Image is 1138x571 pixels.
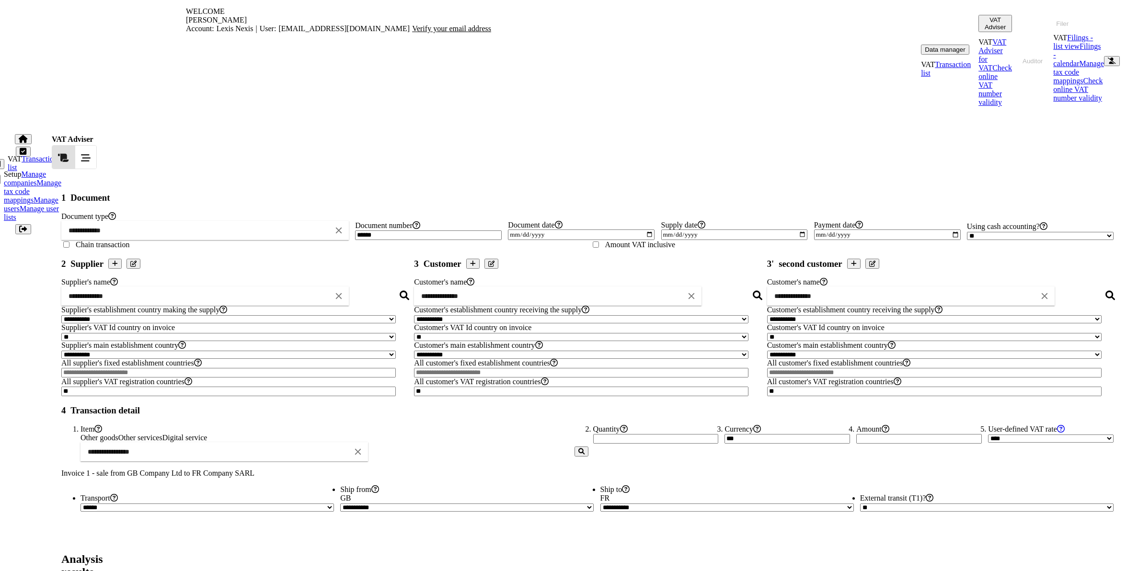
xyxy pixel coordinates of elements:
a: Manage user lists [4,205,59,221]
span: Other goods [80,434,118,442]
a: Transaction list [921,60,971,77]
label: Customer's name [414,278,474,286]
button: Auditor [1020,57,1046,65]
section: Define the seller [61,250,409,396]
mat-button-toggle: Classic scrolling page view [52,146,75,169]
label: Customer's name [767,278,828,286]
span: FR [600,494,610,502]
button: Add a new thirdpary to the database [847,259,861,269]
h3: second customer [767,259,1115,269]
div: Lexis Nexis [217,24,253,33]
label: Document type [61,212,116,220]
h3: Supplier [61,259,409,269]
button: Edit selected thirdpary in the database [865,259,879,269]
button: Edit selected customer in the database [484,259,498,269]
label: Currency [724,425,761,433]
i: Email needs to be verified [1108,58,1116,64]
button: Shows a dropdown of Data manager options [921,45,969,55]
menu: navigate products [645,15,1104,107]
a: VAT Adviser for VAT [978,38,1006,72]
div: | [256,24,257,33]
i: Search for a dummy customer [753,288,762,296]
span: Amount VAT inclusive [605,240,720,249]
label: Quantity [593,425,628,433]
menu: navigate application pages [4,134,42,234]
button: Filer [1053,20,1071,28]
span: VAT [1053,34,1067,42]
a: Filings - list view [1053,34,1093,50]
label: Using cash accounting? [967,222,1047,230]
div: [EMAIL_ADDRESS][DOMAIN_NAME] [278,24,410,33]
a: Manage tax code mappings [1053,59,1104,85]
div: 2 [61,259,66,269]
section: Define the item, and answer additional questions [61,405,1115,512]
span: VAT [8,155,22,163]
label: Customer's main establishment country [414,341,542,349]
label: Customer's VAT Id country on invoice [767,323,885,331]
mat-button-toggle: Stepper view [75,146,96,169]
i: Search a customer in the database [1105,288,1115,296]
label: Supplier's establishment country making the supply [61,306,227,314]
i: Close [333,291,344,301]
label: Customer's establishment country receiving the supply [414,306,589,314]
button: Add a new customer to the database [466,259,480,269]
div: [PERSON_NAME] [186,16,645,24]
label: Supply date [661,221,705,229]
div: 1 [61,193,66,203]
span: VAT [921,60,935,69]
div: Verify your email address [412,24,491,33]
label: Document number [355,221,420,229]
button: Sign out [15,224,31,234]
label: All customer's VAT registration countries [767,377,901,386]
h1: VAT Adviser [52,135,1125,144]
button: Shows a dropdown of VAT Advisor options [978,15,1012,32]
button: Search for an item by HS code or use natural language description [575,446,588,457]
div: Welcome [186,7,645,16]
a: Manage companies [4,170,46,187]
label: Document date [508,221,562,229]
div: app logo [42,7,186,114]
button: Edit selected supplier in the database [126,259,140,269]
i: Close [686,291,697,301]
label: Supplier's main establishment country [61,341,186,349]
a: Manage users [4,196,58,213]
h3: Document [61,193,1115,203]
label: Customer's main establishment country [767,341,896,349]
label: Ship from [340,485,595,502]
button: Tasks [16,147,31,157]
label: Item [80,425,588,442]
button: Add a new supplier to the database [108,259,122,269]
a: Check online VAT number validity [1053,77,1103,102]
a: Filings - calendar [1053,42,1101,68]
label: All supplier's fixed establishment countries [61,359,202,367]
label: Ship to [600,485,855,502]
div: Account: [186,24,214,33]
span: Invoice 1 - sale from GB Company Ltd to FR Company SARL [61,469,254,477]
label: All customer's fixed establishment countries [767,359,911,367]
label: All customer's VAT registration countries [414,377,548,386]
i: Search for a dummy seller [400,288,409,296]
label: Customer's VAT Id country on invoice [414,323,531,331]
h3: Customer [414,259,762,269]
button: Home [15,134,32,144]
span: GB [340,494,351,502]
div: 4 [61,405,66,416]
i: Close [353,446,363,457]
label: Amount [856,425,889,433]
label: All supplier's VAT registration countries [61,377,192,386]
a: Check online VAT number validity [978,64,1012,106]
span: Digital service [162,434,207,442]
label: Payment date [814,221,863,229]
app-field: Select a document type [61,212,350,240]
label: All customer's fixed establishment countries [414,359,558,367]
label: Supplier's name [61,278,118,286]
a: Transaction list [8,155,57,171]
div: 3' [767,259,774,269]
label: User-defined VAT rate [988,425,1065,433]
span: Chain transaction [76,240,191,249]
a: Manage tax code mappings [4,179,61,204]
span: VAT [978,38,992,46]
span: Setup [4,170,21,178]
div: User: [260,24,276,33]
label: External transit (T1)? [860,494,934,502]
